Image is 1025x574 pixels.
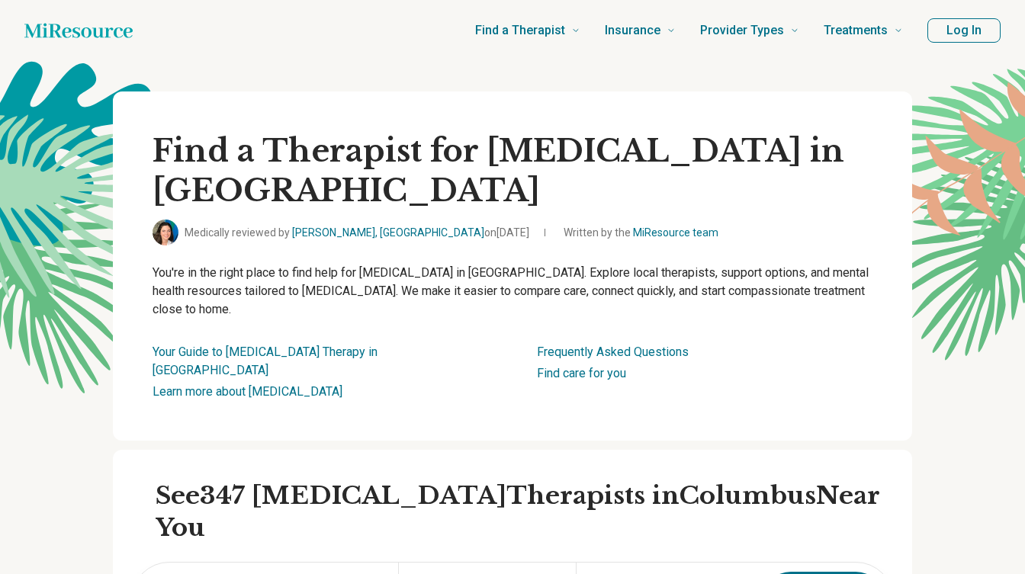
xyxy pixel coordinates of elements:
a: MiResource team [633,226,718,239]
span: on [DATE] [484,226,529,239]
h2: See 347 [MEDICAL_DATA] Therapists in Columbus Near You [156,480,894,544]
a: [PERSON_NAME], [GEOGRAPHIC_DATA] [292,226,484,239]
a: Find care for you [537,366,626,380]
a: Frequently Asked Questions [537,345,689,359]
span: Written by the [564,225,718,241]
a: Learn more about [MEDICAL_DATA] [153,384,342,399]
span: Medically reviewed by [185,225,529,241]
span: Insurance [605,20,660,41]
span: Find a Therapist [475,20,565,41]
span: Treatments [824,20,888,41]
button: Log In [927,18,1001,43]
span: Provider Types [700,20,784,41]
a: Home page [24,15,133,46]
h1: Find a Therapist for [MEDICAL_DATA] in [GEOGRAPHIC_DATA] [153,131,872,210]
a: Your Guide to [MEDICAL_DATA] Therapy in [GEOGRAPHIC_DATA] [153,345,378,377]
p: You're in the right place to find help for [MEDICAL_DATA] in [GEOGRAPHIC_DATA]. Explore local the... [153,264,872,319]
